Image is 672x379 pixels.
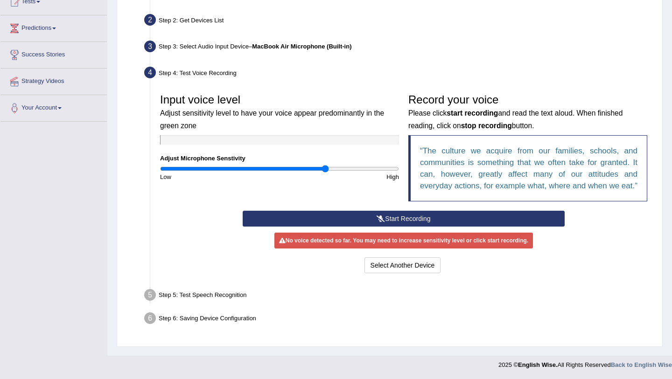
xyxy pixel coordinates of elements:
[155,172,280,181] div: Low
[140,286,658,307] div: Step 5: Test Speech Recognition
[447,109,498,117] b: start recording
[252,43,351,50] b: MacBook Air Microphone (Built-in)
[408,109,623,129] small: Please click and read the text aloud. When finished reading, click on button.
[420,146,637,190] q: The culture we acquire from our families, schools, and communities is something that we often tak...
[140,64,658,84] div: Step 4: Test Voice Recording
[498,356,672,369] div: 2025 © All Rights Reserved
[140,38,658,58] div: Step 3: Select Audio Input Device
[0,42,107,65] a: Success Stories
[274,233,533,248] div: No voice detected so far. You may need to increase sensitivity level or click start recording.
[249,43,352,50] span: –
[461,122,512,130] b: stop recording
[140,310,658,330] div: Step 6: Saving Device Configuration
[160,109,384,129] small: Adjust sensitivity level to have your voice appear predominantly in the green zone
[243,211,564,227] button: Start Recording
[0,69,107,92] a: Strategy Videos
[408,94,647,131] h3: Record your voice
[611,361,672,368] a: Back to English Wise
[0,15,107,39] a: Predictions
[160,94,399,131] h3: Input voice level
[0,95,107,118] a: Your Account
[140,11,658,32] div: Step 2: Get Devices List
[280,172,404,181] div: High
[518,361,557,368] strong: English Wise.
[364,257,441,273] button: Select Another Device
[160,154,245,163] label: Adjust Microphone Senstivity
